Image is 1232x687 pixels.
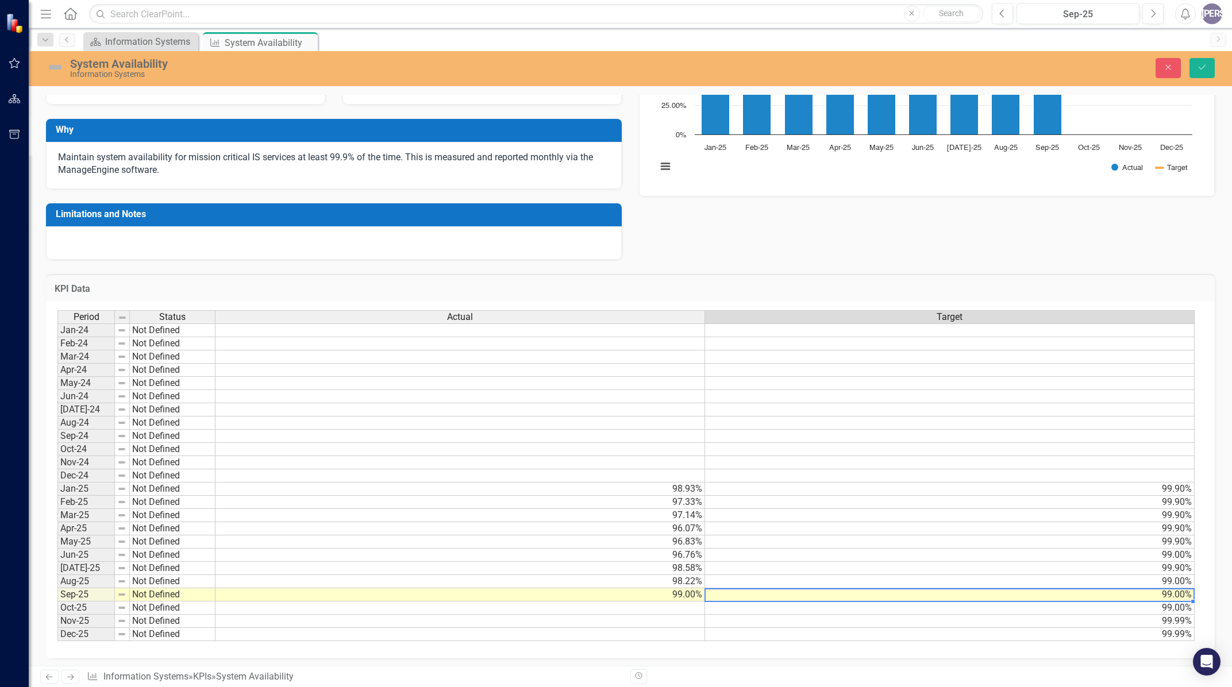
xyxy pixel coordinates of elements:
[215,588,705,601] td: 99.00%
[57,403,115,416] td: [DATE]-24
[193,671,211,682] a: KPIs
[117,577,126,586] img: 8DAGhfEEPCf229AAAAAElFTkSuQmCC
[130,377,215,390] td: Not Defined
[1160,144,1183,152] text: Dec-25
[447,312,473,322] span: Actual
[56,125,616,135] h3: Why
[89,4,983,24] input: Search ClearPoint...
[117,405,126,414] img: 8DAGhfEEPCf229AAAAAElFTkSuQmCC
[117,564,126,573] img: 8DAGhfEEPCf229AAAAAElFTkSuQmCC
[130,509,215,522] td: Not Defined
[103,671,188,682] a: Information Systems
[676,132,686,139] text: 0%
[130,496,215,509] td: Not Defined
[57,390,115,403] td: Jun-24
[57,549,115,562] td: Jun-25
[57,615,115,628] td: Nov-25
[57,337,115,350] td: Feb-24
[117,392,126,401] img: 8DAGhfEEPCf229AAAAAElFTkSuQmCC
[56,209,616,219] h3: Limitations and Notes
[829,144,851,152] text: Apr-25
[57,430,115,443] td: Sep-24
[117,630,126,639] img: 8DAGhfEEPCf229AAAAAElFTkSuQmCC
[704,144,726,152] text: Jan-25
[130,588,215,601] td: Not Defined
[130,443,215,456] td: Not Defined
[651,12,1203,184] div: Chart. Highcharts interactive chart.
[117,326,126,335] img: 8DAGhfEEPCf229AAAAAElFTkSuQmCC
[57,601,115,615] td: Oct-25
[1156,163,1188,172] button: Show Target
[947,144,981,152] text: [DATE]-25
[117,365,126,375] img: 8DAGhfEEPCf229AAAAAElFTkSuQmCC
[57,350,115,364] td: Mar-24
[117,497,126,507] img: 8DAGhfEEPCf229AAAAAElFTkSuQmCC
[117,352,126,361] img: 8DAGhfEEPCf229AAAAAElFTkSuQmCC
[130,390,215,403] td: Not Defined
[117,418,126,427] img: 8DAGhfEEPCf229AAAAAElFTkSuQmCC
[117,484,126,493] img: 8DAGhfEEPCf229AAAAAElFTkSuQmCC
[117,471,126,480] img: 8DAGhfEEPCf229AAAAAElFTkSuQmCC
[130,535,215,549] td: Not Defined
[57,483,115,496] td: Jan-25
[117,550,126,559] img: 8DAGhfEEPCf229AAAAAElFTkSuQmCC
[130,403,215,416] td: Not Defined
[869,144,894,152] text: May-25
[118,313,127,322] img: 8DAGhfEEPCf229AAAAAElFTkSuQmCC
[923,6,980,22] button: Search
[57,443,115,456] td: Oct-24
[130,430,215,443] td: Not Defined
[130,575,215,588] td: Not Defined
[117,445,126,454] img: 8DAGhfEEPCf229AAAAAElFTkSuQmCC
[57,535,115,549] td: May-25
[57,588,115,601] td: Sep-25
[57,562,115,575] td: [DATE]-25
[117,431,126,441] img: 8DAGhfEEPCf229AAAAAElFTkSuQmCC
[215,549,705,562] td: 96.76%
[57,509,115,522] td: Mar-25
[705,522,1195,535] td: 99.90%
[117,603,126,612] img: 8DAGhfEEPCf229AAAAAElFTkSuQmCC
[57,496,115,509] td: Feb-25
[216,671,294,682] div: System Availability
[1111,163,1143,172] button: Show Actual
[705,562,1195,575] td: 99.90%
[130,615,215,628] td: Not Defined
[117,379,126,388] img: 8DAGhfEEPCf229AAAAAElFTkSuQmCC
[58,152,593,176] span: Maintain system availability for mission critical IS services at least 99.9% of the time. This is...
[74,312,99,322] span: Period
[130,350,215,364] td: Not Defined
[705,575,1195,588] td: 99.00%
[1193,648,1221,676] div: Open Intercom Messenger
[6,13,26,33] img: ClearPoint Strategy
[705,509,1195,522] td: 99.90%
[117,339,126,348] img: 8DAGhfEEPCf229AAAAAElFTkSuQmCC
[46,58,64,76] img: Not Defined
[130,323,215,337] td: Not Defined
[1202,3,1222,24] button: [PERSON_NAME]
[215,509,705,522] td: 97.14%
[57,469,115,483] td: Dec-24
[705,628,1195,641] td: 99.99%
[1017,3,1139,24] button: Sep-25
[1119,144,1142,152] text: Nov-25
[70,70,708,79] div: Information Systems
[130,562,215,575] td: Not Defined
[215,535,705,549] td: 96.83%
[745,144,768,152] text: Feb-25
[130,364,215,377] td: Not Defined
[661,102,686,110] text: 25.00%
[130,337,215,350] td: Not Defined
[1078,144,1100,152] text: Oct-25
[130,456,215,469] td: Not Defined
[117,524,126,533] img: 8DAGhfEEPCf229AAAAAElFTkSuQmCC
[705,588,1195,601] td: 99.00%
[57,364,115,377] td: Apr-24
[130,628,215,641] td: Not Defined
[1035,144,1059,152] text: Sep-25
[787,144,810,152] text: Mar-25
[130,416,215,430] td: Not Defined
[55,284,1206,294] h3: KPI Data
[57,456,115,469] td: Nov-24
[117,590,126,599] img: 8DAGhfEEPCf229AAAAAElFTkSuQmCC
